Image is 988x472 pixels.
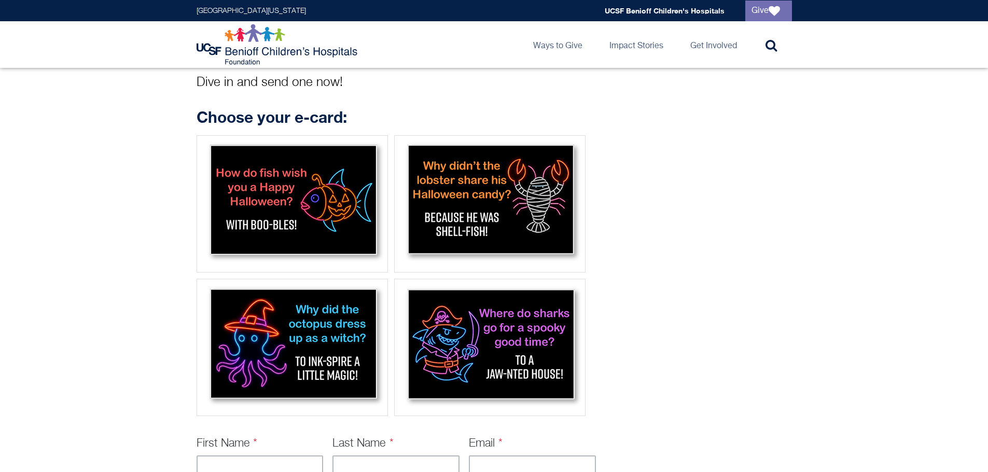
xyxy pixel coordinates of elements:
[601,21,672,68] a: Impact Stories
[682,21,745,68] a: Get Involved
[332,438,394,449] label: Last Name
[197,108,347,126] strong: Choose your e-card:
[394,135,586,273] div: Lobster
[197,135,388,273] div: Fish
[200,282,384,409] img: Octopus
[398,139,582,266] img: Lobster
[197,438,258,449] label: First Name
[394,279,586,416] div: Shark
[745,1,792,21] a: Give
[605,6,725,15] a: UCSF Benioff Children's Hospitals
[197,7,306,15] a: [GEOGRAPHIC_DATA][US_STATE]
[469,438,503,449] label: Email
[197,279,388,416] div: Octopus
[398,282,582,409] img: Shark
[200,139,384,266] img: Fish
[197,24,360,65] img: Logo for UCSF Benioff Children's Hospitals Foundation
[525,21,591,68] a: Ways to Give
